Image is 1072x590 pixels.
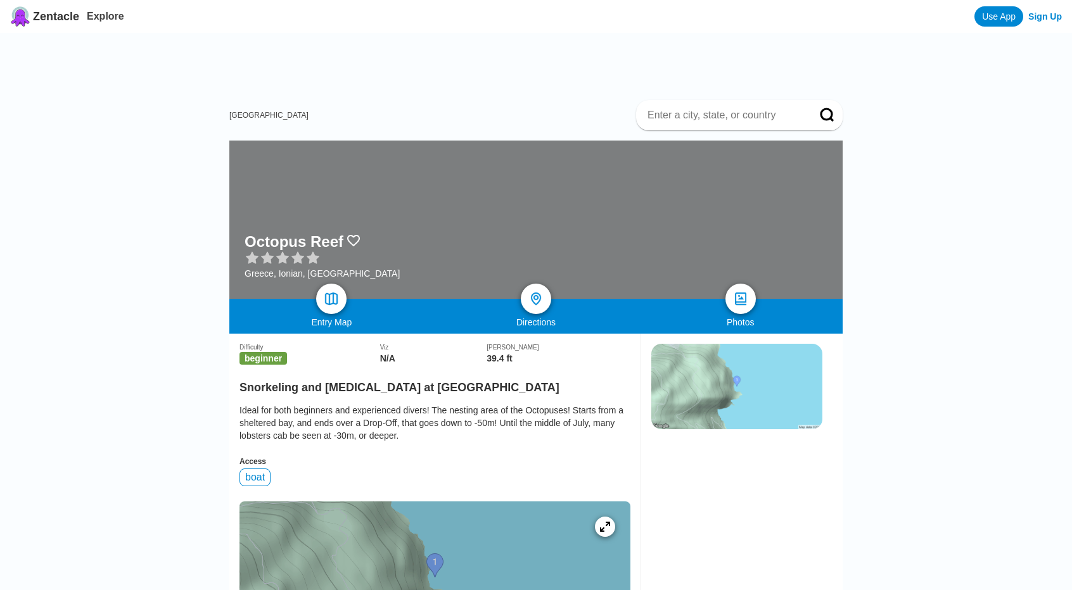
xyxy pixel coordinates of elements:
[239,468,271,486] div: boat
[974,6,1023,27] a: Use App
[733,291,748,306] img: photos
[229,317,434,327] div: Entry Map
[380,353,487,363] div: N/A
[239,373,630,394] h2: Snorkeling and [MEDICAL_DATA] at [GEOGRAPHIC_DATA]
[380,344,487,351] div: Viz
[487,344,630,351] div: [PERSON_NAME]
[487,353,630,363] div: 39.4 ft
[638,317,843,327] div: Photos
[1028,11,1062,22] a: Sign Up
[10,6,30,27] img: Zentacle logo
[10,6,79,27] a: Zentacle logoZentacle
[245,233,343,251] h1: Octopus Reef
[239,457,630,466] div: Access
[33,10,79,23] span: Zentacle
[528,291,544,306] img: directions
[245,268,400,279] div: Greece, Ionian, [GEOGRAPHIC_DATA]
[87,11,124,22] a: Explore
[239,352,287,365] span: beginner
[324,291,339,306] img: map
[725,284,756,314] a: photos
[229,111,309,120] a: [GEOGRAPHIC_DATA]
[239,404,630,442] div: Ideal for both beginners and experienced divers! The nesting area of the Octopuses! Starts from a...
[646,109,802,122] input: Enter a city, state, or country
[239,344,380,351] div: Difficulty
[651,344,822,429] img: staticmap
[434,317,639,327] div: Directions
[316,284,347,314] a: map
